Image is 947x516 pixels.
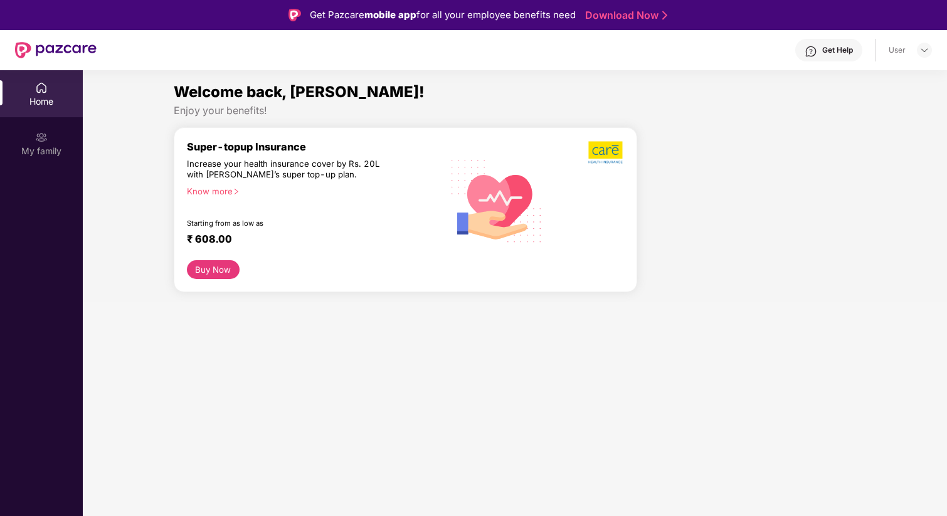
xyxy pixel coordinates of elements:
div: Enjoy your benefits! [174,104,856,117]
img: svg+xml;base64,PHN2ZyBpZD0iSG9tZSIgeG1sbnM9Imh0dHA6Ly93d3cudzMub3JnLzIwMDAvc3ZnIiB3aWR0aD0iMjAiIG... [35,82,48,94]
img: svg+xml;base64,PHN2ZyB4bWxucz0iaHR0cDovL3d3dy53My5vcmcvMjAwMC9zdmciIHhtbG5zOnhsaW5rPSJodHRwOi8vd3... [442,145,551,256]
img: svg+xml;base64,PHN2ZyB3aWR0aD0iMjAiIGhlaWdodD0iMjAiIHZpZXdCb3g9IjAgMCAyMCAyMCIgZmlsbD0ibm9uZSIgeG... [35,131,48,144]
div: Increase your health insurance cover by Rs. 20L with [PERSON_NAME]’s super top-up plan. [187,159,388,181]
a: Download Now [585,9,664,22]
img: Logo [288,9,301,21]
div: Super-topup Insurance [187,140,442,153]
div: Get Help [822,45,853,55]
span: Welcome back, [PERSON_NAME]! [174,83,425,101]
img: Stroke [662,9,667,22]
div: User [889,45,906,55]
img: b5dec4f62d2307b9de63beb79f102df3.png [588,140,624,164]
span: right [233,188,240,195]
strong: mobile app [364,9,416,21]
div: Starting from as low as [187,219,389,228]
div: Know more [187,186,435,195]
img: New Pazcare Logo [15,42,97,58]
button: Buy Now [187,260,240,279]
div: Get Pazcare for all your employee benefits need [310,8,576,23]
img: svg+xml;base64,PHN2ZyBpZD0iSGVscC0zMngzMiIgeG1sbnM9Imh0dHA6Ly93d3cudzMub3JnLzIwMDAvc3ZnIiB3aWR0aD... [805,45,817,58]
img: svg+xml;base64,PHN2ZyBpZD0iRHJvcGRvd24tMzJ4MzIiIHhtbG5zPSJodHRwOi8vd3d3LnczLm9yZy8yMDAwL3N2ZyIgd2... [919,45,929,55]
div: ₹ 608.00 [187,233,430,248]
